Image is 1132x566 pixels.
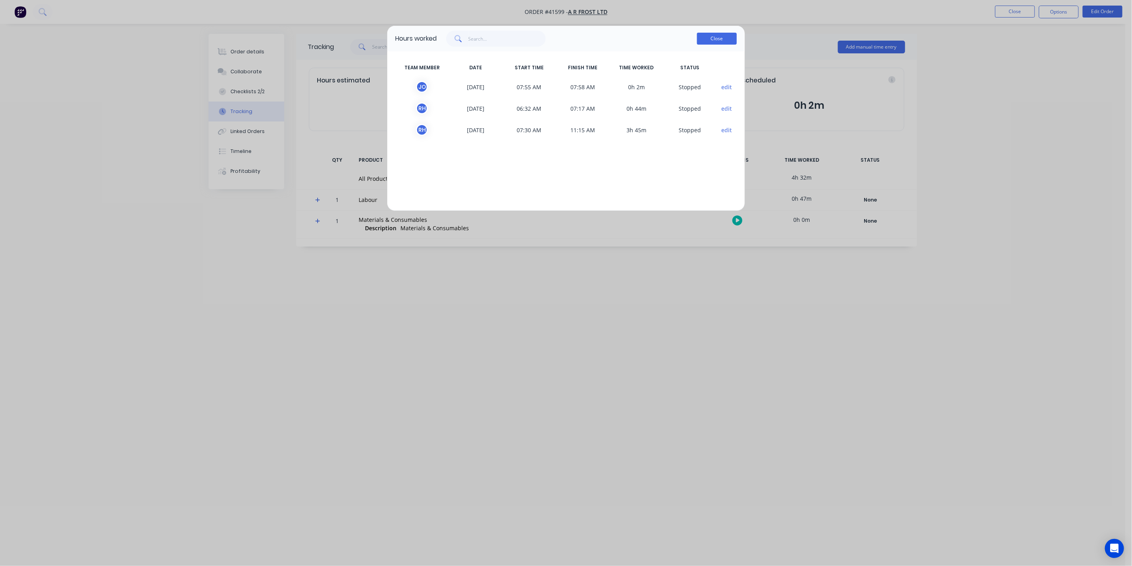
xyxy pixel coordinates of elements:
[663,124,717,136] span: S topped
[449,102,503,114] span: [DATE]
[416,102,428,114] div: R H
[663,64,717,71] span: STATUS
[722,83,732,91] button: edit
[663,102,717,114] span: S topped
[556,102,610,114] span: 07:17 AM
[502,64,556,71] span: START TIME
[449,81,503,93] span: [DATE]
[610,102,664,114] span: 0h 44m
[416,124,428,136] div: R H
[610,81,664,93] span: 0h 2m
[416,81,428,93] div: J O
[556,64,610,71] span: FINISH TIME
[556,81,610,93] span: 07:58 AM
[468,31,546,47] input: Search...
[449,64,503,71] span: DATE
[502,124,556,136] span: 07:30 AM
[722,126,732,134] button: edit
[502,81,556,93] span: 07:55 AM
[610,124,664,136] span: 3h 45m
[395,34,437,43] div: Hours worked
[395,64,449,71] span: TEAM MEMBER
[1105,539,1124,558] div: Open Intercom Messenger
[663,81,717,93] span: S topped
[697,33,737,45] button: Close
[722,104,732,113] button: edit
[556,124,610,136] span: 11:15 AM
[449,124,503,136] span: [DATE]
[610,64,664,71] span: TIME WORKED
[502,102,556,114] span: 06:32 AM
